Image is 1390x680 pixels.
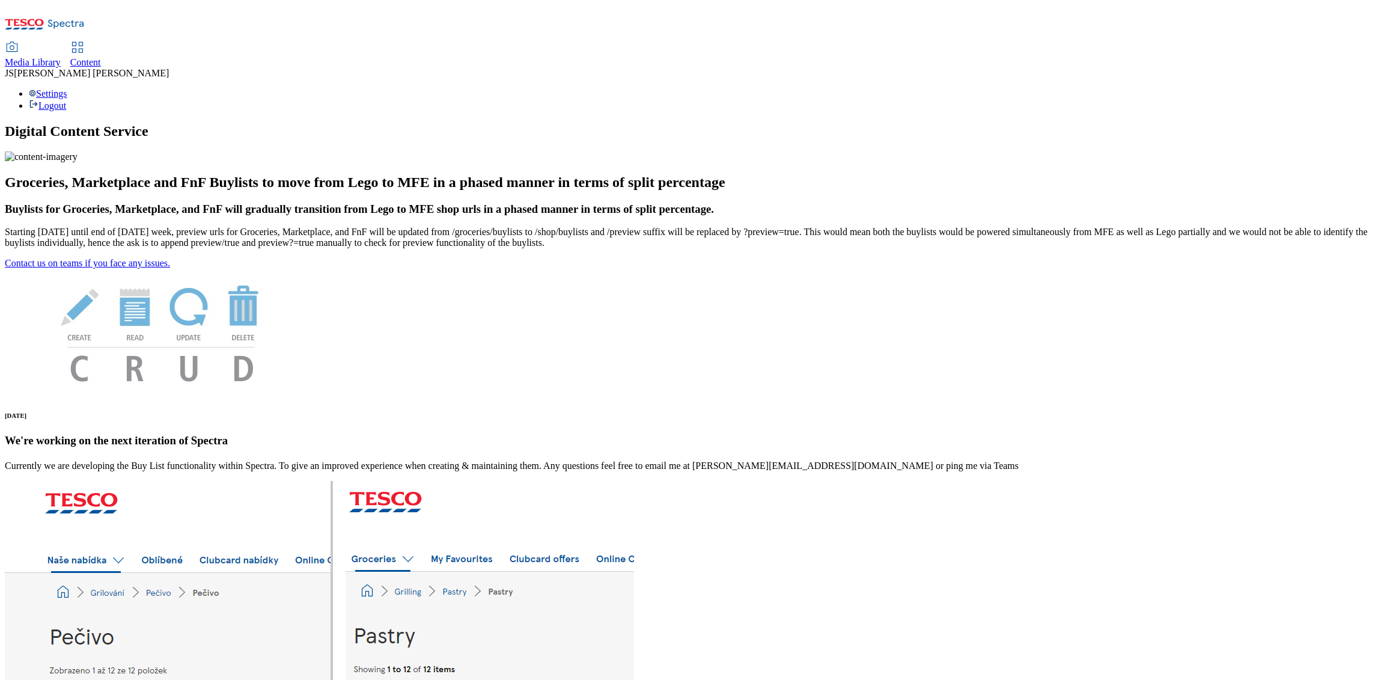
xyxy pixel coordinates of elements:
[5,269,317,394] img: News Image
[29,100,66,111] a: Logout
[29,88,67,99] a: Settings
[5,123,1385,139] h1: Digital Content Service
[70,57,101,67] span: Content
[5,461,1385,471] p: Currently we are developing the Buy List functionality within Spectra. To give an improved experi...
[5,68,14,78] span: JS
[70,43,101,68] a: Content
[5,258,170,268] a: Contact us on teams if you face any issues.
[14,68,169,78] span: [PERSON_NAME] [PERSON_NAME]
[5,152,78,162] img: content-imagery
[5,203,1385,216] h3: Buylists for Groceries, Marketplace, and FnF will gradually transition from Lego to MFE shop urls...
[5,57,61,67] span: Media Library
[5,227,1385,248] p: Starting [DATE] until end of [DATE] week, preview urls for Groceries, Marketplace, and FnF will b...
[5,412,1385,419] h6: [DATE]
[5,43,61,68] a: Media Library
[5,174,1385,191] h2: Groceries, Marketplace and FnF Buylists to move from Lego to MFE in a phased manner in terms of s...
[5,434,1385,447] h3: We're working on the next iteration of Spectra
